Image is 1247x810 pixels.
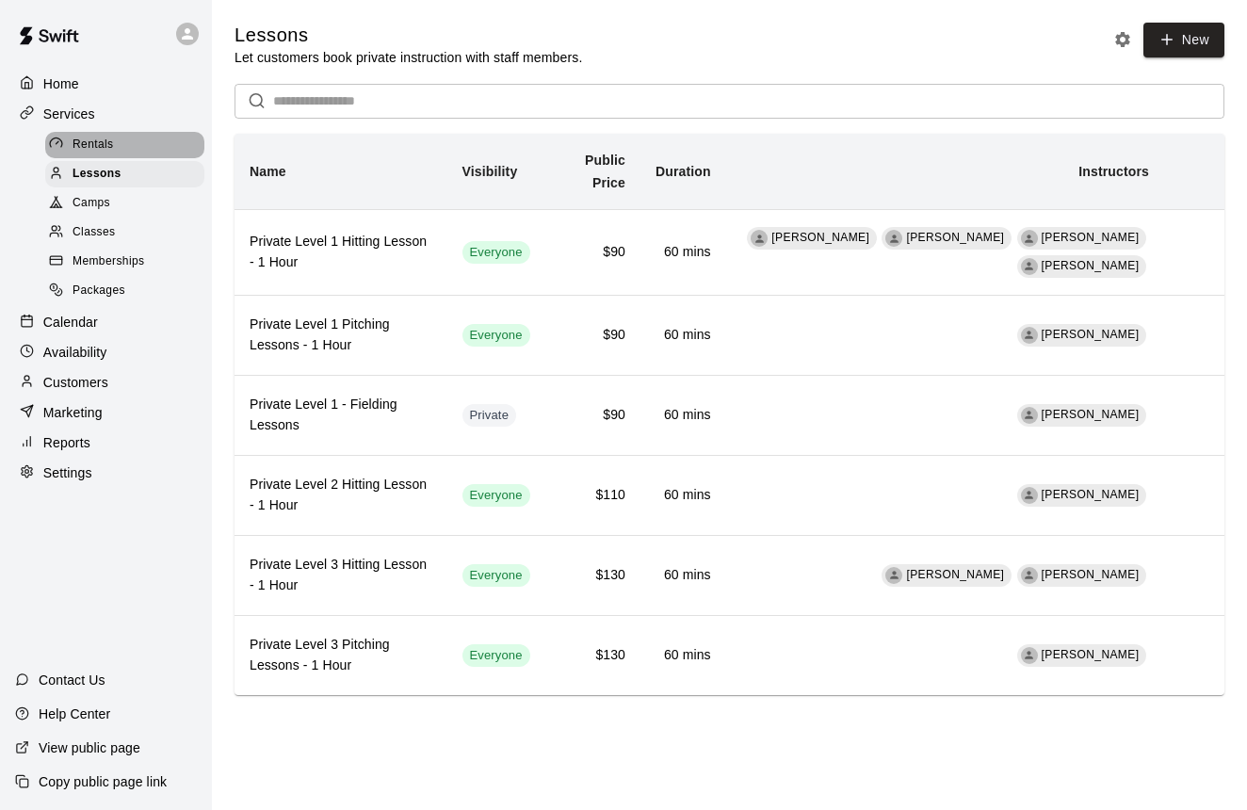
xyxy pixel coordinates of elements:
p: Home [43,74,79,93]
div: Packages [45,278,204,304]
span: Camps [73,194,110,213]
span: [PERSON_NAME] [1042,408,1140,421]
span: Everyone [462,327,530,345]
h5: Lessons [235,23,582,48]
div: This service is visible to all of your customers [462,324,530,347]
b: Public Price [585,153,625,190]
h6: $90 [560,405,625,426]
a: Camps [45,189,212,219]
h6: $130 [560,645,625,666]
div: Eddie McKiernan [1021,647,1038,664]
div: Mike Dydula [1021,230,1038,247]
p: Calendar [43,313,98,332]
p: Marketing [43,403,103,422]
div: Camps [45,190,204,217]
div: Memberships [45,249,204,275]
p: Let customers book private instruction with staff members. [235,48,582,67]
h6: 60 mins [656,242,711,263]
span: [PERSON_NAME] [1042,488,1140,501]
span: Everyone [462,647,530,665]
h6: 60 mins [656,405,711,426]
b: Name [250,164,286,179]
table: simple table [235,134,1224,695]
a: Marketing [15,398,197,427]
div: Lawrence Vera [1021,407,1038,424]
a: Calendar [15,308,197,336]
span: [PERSON_NAME] [771,231,869,244]
a: Packages [45,277,212,306]
h6: 60 mins [656,645,711,666]
span: Everyone [462,244,530,262]
p: Copy public page link [39,772,167,791]
a: Services [15,100,197,128]
p: Services [43,105,95,123]
div: This service is visible to all of your customers [462,644,530,667]
div: Eddie McKiernan [1021,567,1038,584]
div: This service is visible to all of your customers [462,564,530,587]
span: Memberships [73,252,144,271]
a: Rentals [45,130,212,159]
button: Lesson settings [1109,25,1137,54]
span: Everyone [462,567,530,585]
b: Duration [656,164,711,179]
a: Memberships [45,248,212,277]
span: Everyone [462,487,530,505]
h6: Private Level 2 Hitting Lesson - 1 Hour [250,475,432,516]
span: Rentals [73,136,114,154]
div: Griffin McMillian [1021,327,1038,344]
div: Lawrence Vera [751,230,768,247]
a: Lessons [45,159,212,188]
h6: $90 [560,242,625,263]
h6: $110 [560,485,625,506]
div: Kaz Horiuchi [1021,258,1038,275]
p: Contact Us [39,671,105,689]
div: Duncan Watt [885,567,902,584]
div: This service is hidden, and can only be accessed via a direct link [462,404,517,427]
span: [PERSON_NAME] [1042,259,1140,272]
div: Griffin McMillian [885,230,902,247]
h6: Private Level 3 Hitting Lesson - 1 Hour [250,555,432,596]
h6: Private Level 1 Hitting Lesson - 1 Hour [250,232,432,273]
h6: Private Level 3 Pitching Lessons - 1 Hour [250,635,432,676]
p: Customers [43,373,108,392]
a: New [1143,23,1224,57]
div: Lessons [45,161,204,187]
div: This service is visible to all of your customers [462,241,530,264]
a: Reports [15,429,197,457]
span: Lessons [73,165,121,184]
a: Home [15,70,197,98]
b: Instructors [1078,164,1149,179]
div: Rentals [45,132,204,158]
span: [PERSON_NAME] [906,231,1004,244]
p: Settings [43,463,92,482]
a: Customers [15,368,197,397]
p: Availability [43,343,107,362]
h6: 60 mins [656,565,711,586]
div: This service is visible to all of your customers [462,484,530,507]
span: [PERSON_NAME] [1042,328,1140,341]
a: Settings [15,459,197,487]
span: [PERSON_NAME] [1042,568,1140,581]
a: Availability [15,338,197,366]
span: Private [462,407,517,425]
span: Packages [73,282,125,300]
div: Anthony Vavaroutsos [1021,487,1038,504]
p: View public page [39,738,140,757]
span: Classes [73,223,115,242]
div: Classes [45,219,204,246]
h6: Private Level 1 - Fielding Lessons [250,395,432,436]
a: Classes [45,219,212,248]
span: [PERSON_NAME] [906,568,1004,581]
h6: 60 mins [656,325,711,346]
p: Reports [43,433,90,452]
h6: $130 [560,565,625,586]
span: [PERSON_NAME] [1042,648,1140,661]
h6: 60 mins [656,485,711,506]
